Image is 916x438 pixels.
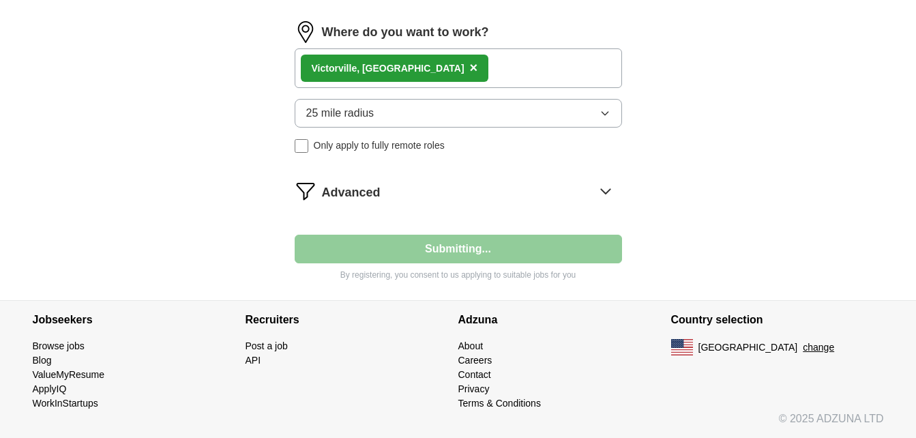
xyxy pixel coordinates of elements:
[22,411,895,438] div: © 2025 ADZUNA LTD
[671,339,693,355] img: US flag
[803,340,834,355] button: change
[33,340,85,351] a: Browse jobs
[470,60,478,75] span: ×
[33,355,52,366] a: Blog
[312,63,357,74] strong: Victorville
[295,139,308,153] input: Only apply to fully remote roles
[295,21,316,43] img: location.png
[458,398,541,409] a: Terms & Conditions
[295,235,622,263] button: Submitting...
[33,383,67,394] a: ApplyIQ
[246,355,261,366] a: API
[246,340,288,351] a: Post a job
[671,301,884,339] h4: Country selection
[33,398,98,409] a: WorkInStartups
[314,138,445,153] span: Only apply to fully remote roles
[458,383,490,394] a: Privacy
[33,369,105,380] a: ValueMyResume
[312,61,464,76] div: , [GEOGRAPHIC_DATA]
[458,340,484,351] a: About
[295,99,622,128] button: 25 mile radius
[470,58,478,78] button: ×
[458,355,492,366] a: Careers
[458,369,491,380] a: Contact
[322,23,489,42] label: Where do you want to work?
[306,105,374,121] span: 25 mile radius
[295,269,622,281] p: By registering, you consent to us applying to suitable jobs for you
[322,184,381,202] span: Advanced
[698,340,798,355] span: [GEOGRAPHIC_DATA]
[295,180,316,202] img: filter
